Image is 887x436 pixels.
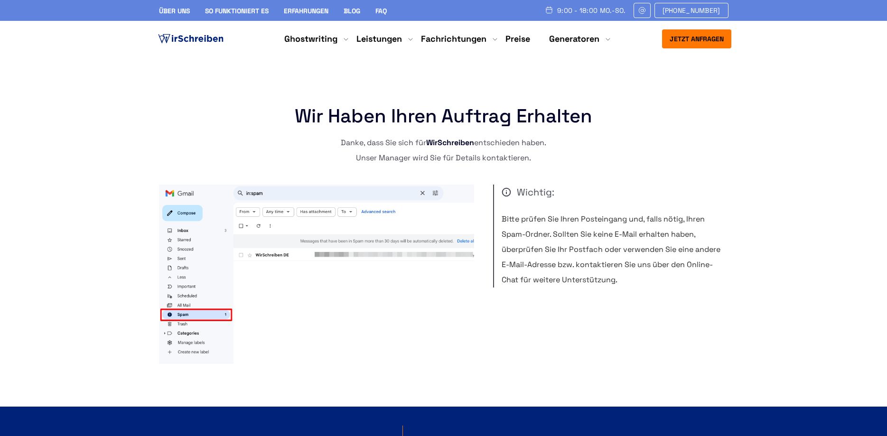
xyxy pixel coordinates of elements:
[284,7,328,15] a: Erfahrungen
[159,7,190,15] a: Über uns
[421,33,486,45] a: Fachrichtungen
[545,6,553,14] img: Schedule
[502,212,728,288] p: Bitte prüfen Sie Ihren Posteingang und, falls nötig, Ihren Spam-Ordner. Sollten Sie keine E-Mail ...
[426,138,474,148] strong: WirSchreiben
[663,7,720,14] span: [PHONE_NUMBER]
[662,29,731,48] button: Jetzt anfragen
[159,185,474,364] img: thanks
[344,7,360,15] a: Blog
[156,32,225,46] img: logo ghostwriter-österreich
[205,7,269,15] a: So funktioniert es
[654,3,728,18] a: [PHONE_NUMBER]
[375,7,387,15] a: FAQ
[505,33,530,44] a: Preise
[159,135,728,150] p: Danke, dass Sie sich für entschieden haben.
[356,33,402,45] a: Leistungen
[557,7,626,14] span: 9:00 - 18:00 Mo.-So.
[549,33,599,45] a: Generatoren
[638,7,646,14] img: Email
[159,107,728,126] h1: Wir haben Ihren Auftrag erhalten
[284,33,337,45] a: Ghostwriting
[502,185,728,200] span: Wichtig:
[159,150,728,166] p: Unser Manager wird Sie für Details kontaktieren.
